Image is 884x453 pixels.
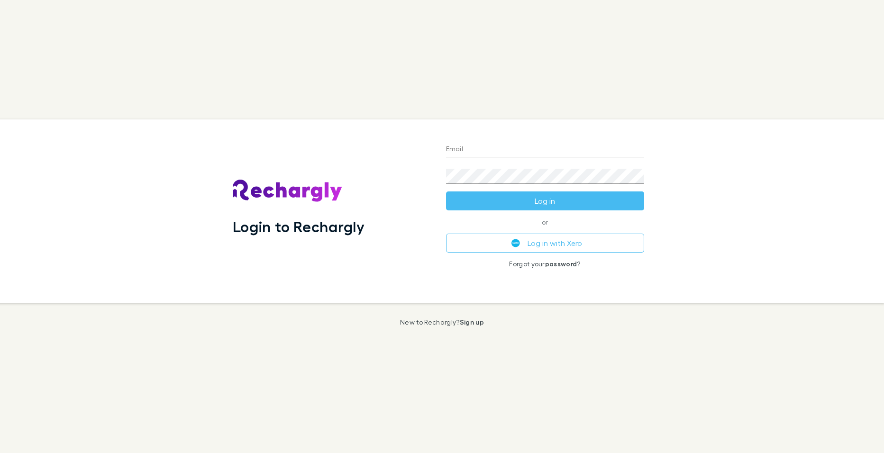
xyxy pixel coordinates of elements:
a: Sign up [460,318,484,326]
h1: Login to Rechargly [233,217,365,236]
img: Xero's logo [511,239,520,247]
a: password [545,260,577,268]
p: New to Rechargly? [400,318,484,326]
p: Forgot your ? [446,260,644,268]
button: Log in with Xero [446,234,644,253]
img: Rechargly's Logo [233,180,343,202]
button: Log in [446,191,644,210]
